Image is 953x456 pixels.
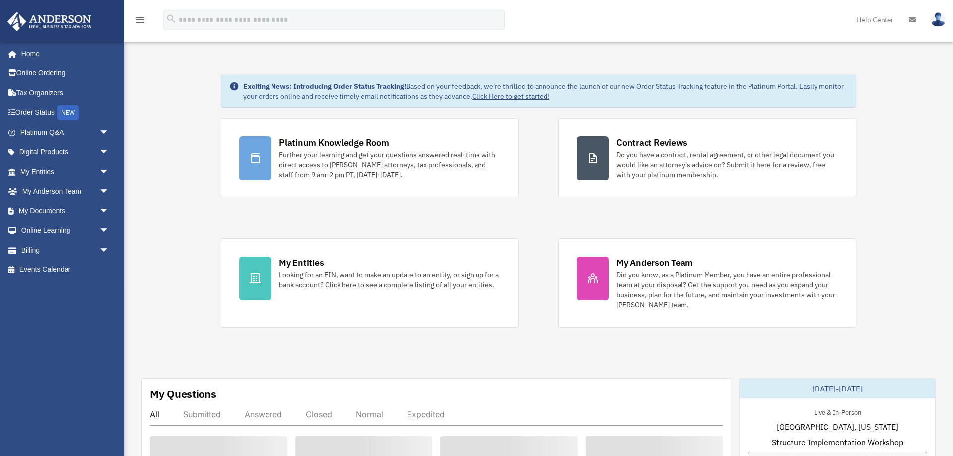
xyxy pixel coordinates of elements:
div: Did you know, as a Platinum Member, you have an entire professional team at your disposal? Get th... [616,270,838,310]
a: Billingarrow_drop_down [7,240,124,260]
a: menu [134,17,146,26]
span: arrow_drop_down [99,142,119,163]
div: Normal [356,409,383,419]
a: Online Learningarrow_drop_down [7,221,124,241]
a: My Anderson Team Did you know, as a Platinum Member, you have an entire professional team at your... [558,238,856,328]
a: Tax Organizers [7,83,124,103]
a: Online Ordering [7,64,124,83]
span: arrow_drop_down [99,162,119,182]
span: arrow_drop_down [99,201,119,221]
a: My Entitiesarrow_drop_down [7,162,124,182]
div: NEW [57,105,79,120]
div: All [150,409,159,419]
a: Order StatusNEW [7,103,124,123]
div: Contract Reviews [616,136,687,149]
i: menu [134,14,146,26]
div: Submitted [183,409,221,419]
div: My Entities [279,257,324,269]
div: Looking for an EIN, want to make an update to an entity, or sign up for a bank account? Click her... [279,270,500,290]
a: My Anderson Teamarrow_drop_down [7,182,124,201]
a: Platinum Q&Aarrow_drop_down [7,123,124,142]
i: search [166,13,177,24]
a: Digital Productsarrow_drop_down [7,142,124,162]
div: Platinum Knowledge Room [279,136,389,149]
a: Platinum Knowledge Room Further your learning and get your questions answered real-time with dire... [221,118,519,198]
div: Expedited [407,409,445,419]
strong: Exciting News: Introducing Order Status Tracking! [243,82,406,91]
div: My Anderson Team [616,257,693,269]
span: arrow_drop_down [99,221,119,241]
div: Live & In-Person [806,406,869,417]
div: My Questions [150,387,216,401]
a: Home [7,44,119,64]
div: Further your learning and get your questions answered real-time with direct access to [PERSON_NAM... [279,150,500,180]
span: arrow_drop_down [99,240,119,261]
a: My Documentsarrow_drop_down [7,201,124,221]
div: Based on your feedback, we're thrilled to announce the launch of our new Order Status Tracking fe... [243,81,848,101]
img: Anderson Advisors Platinum Portal [4,12,94,31]
div: Do you have a contract, rental agreement, or other legal document you would like an attorney's ad... [616,150,838,180]
div: Answered [245,409,282,419]
span: arrow_drop_down [99,123,119,143]
div: [DATE]-[DATE] [740,379,935,398]
a: Contract Reviews Do you have a contract, rental agreement, or other legal document you would like... [558,118,856,198]
span: [GEOGRAPHIC_DATA], [US_STATE] [777,421,898,433]
a: My Entities Looking for an EIN, want to make an update to an entity, or sign up for a bank accoun... [221,238,519,328]
span: Structure Implementation Workshop [772,436,903,448]
img: User Pic [931,12,946,27]
div: Closed [306,409,332,419]
a: Click Here to get started! [472,92,549,101]
span: arrow_drop_down [99,182,119,202]
a: Events Calendar [7,260,124,280]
